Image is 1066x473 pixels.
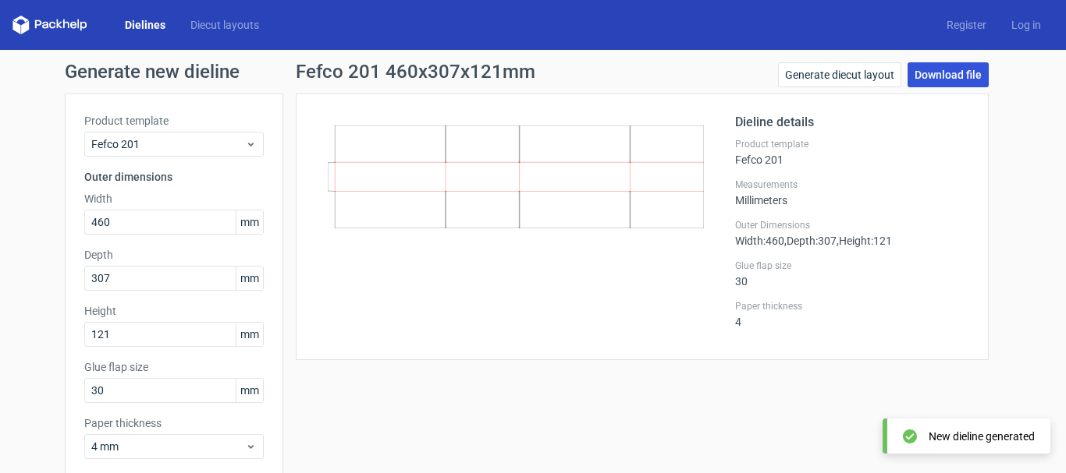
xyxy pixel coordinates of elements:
label: Measurements [735,178,969,191]
span: mm [236,210,263,234]
span: Fefco 201 [91,136,245,152]
div: Millimeters [735,178,969,206]
div: 30 [735,259,969,288]
span: 4 mm [91,439,245,454]
label: Paper thickness [735,300,969,312]
label: Glue flap size [735,259,969,272]
a: Diecut layouts [178,17,272,33]
label: Outer Dimensions [735,219,969,231]
a: Download file [908,62,989,87]
h3: Outer dimensions [84,169,264,185]
span: mm [236,267,263,290]
label: Width [84,191,264,206]
span: , Height : 121 [837,235,892,247]
label: Paper thickness [84,415,264,431]
a: Log in [999,17,1054,33]
div: 4 [735,300,969,328]
div: Fefco 201 [735,138,969,166]
span: mm [236,323,263,346]
h2: Dieline details [735,113,969,132]
a: Register [934,17,999,33]
h1: Generate new dieline [65,62,1001,81]
label: Depth [84,247,264,263]
span: Width : 460 [735,235,784,247]
label: Height [84,303,264,319]
label: Product template [84,113,264,129]
label: Glue flap size [84,359,264,375]
a: Dielines [112,17,178,33]
a: Generate diecut layout [778,62,901,87]
h1: Fefco 201 460x307x121mm [296,62,535,81]
label: Product template [735,138,969,150]
span: mm [236,379,263,402]
div: New dieline generated [929,429,1035,444]
span: , Depth : 307 [784,235,837,247]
